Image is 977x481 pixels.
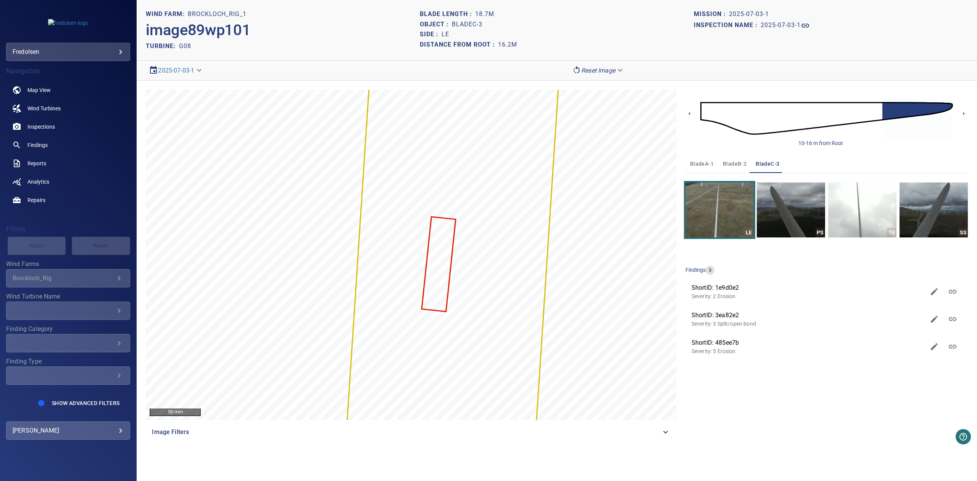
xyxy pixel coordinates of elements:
[694,11,729,18] h1: Mission :
[27,160,46,167] span: Reports
[729,11,769,18] h1: 2025-07-03-1
[442,31,449,38] h1: LE
[744,228,754,237] div: LE
[690,159,714,169] span: bladeA-1
[706,267,714,274] span: 3
[692,283,925,292] span: ShortID: 1e9d0e2
[757,182,825,237] a: PS
[723,159,746,169] span: bladeB-2
[6,326,130,332] label: Finding Category
[47,397,124,409] button: Show Advanced Filters
[761,22,801,29] h1: 2025-07-03-1
[6,118,130,136] a: inspections noActive
[692,338,925,347] span: ShortID: 485ee7b
[420,41,498,48] h1: Distance from root :
[27,196,45,204] span: Repairs
[6,366,130,385] div: Finding Type
[6,358,130,365] label: Finding Type
[6,261,130,267] label: Wind Farms
[27,178,49,186] span: Analytics
[692,320,925,328] p: Severity: 3 Split/open bond
[6,173,130,191] a: analytics noActive
[6,154,130,173] a: reports noActive
[6,99,130,118] a: windturbines noActive
[420,31,442,38] h1: Side :
[420,21,452,28] h1: Object :
[6,43,130,61] div: fredolsen
[798,139,843,147] div: 10-16 m from Root
[27,141,48,149] span: Findings
[475,11,494,18] h1: 18.7m
[900,182,968,237] a: SS
[27,105,61,112] span: Wind Turbines
[146,21,250,39] h2: image89wp101
[146,423,676,441] div: Image Filters
[692,311,925,320] span: ShortID: 3ea82e2
[6,191,130,209] a: repairs noActive
[887,228,896,237] div: TE
[756,159,779,169] span: bladeC-3
[27,86,51,94] span: Map View
[828,182,896,237] a: TE
[6,136,130,154] a: findings noActive
[6,334,130,352] div: Finding Category
[6,225,130,233] h4: Filters
[761,21,810,30] a: 2025-07-03-1
[13,274,114,282] div: Brockloch_Rig
[6,67,130,75] h4: Navigation
[498,41,517,48] h1: 16.2m
[152,428,661,437] span: Image Filters
[581,67,615,74] em: Reset Image
[27,123,55,131] span: Inspections
[158,67,194,74] a: 2025-07-03-1
[685,267,706,273] span: findings
[146,11,188,18] h1: WIND FARM:
[6,302,130,320] div: Wind Turbine Name
[6,81,130,99] a: map noActive
[692,292,925,300] p: Severity: 2 Erosion
[146,42,179,50] h2: TURBINE:
[146,64,206,77] div: 2025-07-03-1
[420,11,475,18] h1: Blade length :
[700,88,953,149] img: d
[6,269,130,287] div: Wind Farms
[694,22,761,29] h1: Inspection name :
[179,42,191,50] h2: G08
[958,228,968,237] div: SS
[685,182,754,237] a: LE
[692,347,925,355] p: Severity: 5 Erosion
[13,46,124,58] div: fredolsen
[816,228,825,237] div: PS
[52,400,119,406] span: Show Advanced Filters
[6,294,130,300] label: Wind Turbine Name
[188,11,247,18] h1: Brockloch_Rig_1
[48,19,88,27] img: fredolsen-logo
[569,64,627,77] div: Reset Image
[452,21,482,28] h1: bladeC-3
[13,425,124,437] div: [PERSON_NAME]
